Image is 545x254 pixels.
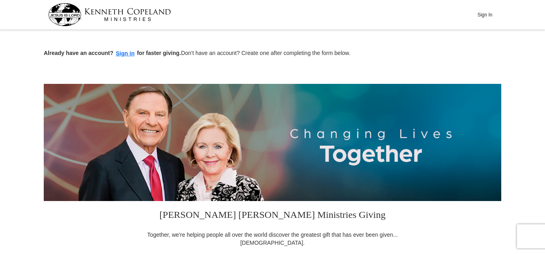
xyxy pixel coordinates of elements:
button: Sign In [473,8,497,21]
h3: [PERSON_NAME] [PERSON_NAME] Ministries Giving [142,201,403,231]
button: Sign in [114,49,137,58]
img: kcm-header-logo.svg [48,3,171,26]
strong: Already have an account? for faster giving. [44,50,181,56]
p: Don't have an account? Create one after completing the form below. [44,49,501,58]
div: Together, we're helping people all over the world discover the greatest gift that has ever been g... [142,231,403,247]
